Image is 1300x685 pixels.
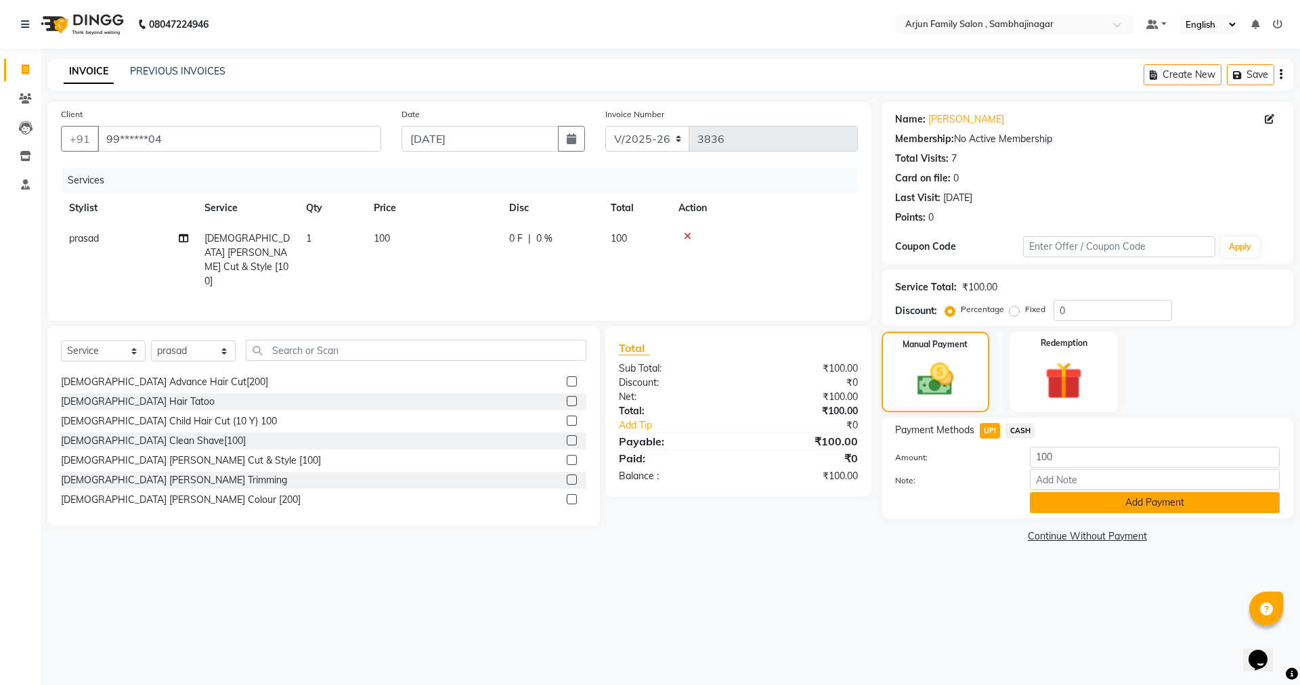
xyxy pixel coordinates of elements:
[962,280,997,294] div: ₹100.00
[609,418,760,433] a: Add Tip
[906,359,965,400] img: _cash.svg
[895,132,954,146] div: Membership:
[69,232,99,244] span: prasad
[64,60,114,84] a: INVOICE
[738,361,867,376] div: ₹100.00
[738,433,867,449] div: ₹100.00
[738,376,867,390] div: ₹0
[980,423,1001,439] span: UPI
[1005,423,1035,439] span: CASH
[609,404,738,418] div: Total:
[1030,469,1280,490] input: Add Note
[895,171,951,185] div: Card on file:
[895,280,957,294] div: Service Total:
[130,65,225,77] a: PREVIOUS INVOICES
[928,211,934,225] div: 0
[61,375,268,389] div: [DEMOGRAPHIC_DATA] Advance Hair Cut[200]
[895,304,937,318] div: Discount:
[943,191,972,205] div: [DATE]
[97,126,381,152] input: Search by Name/Mobile/Email/Code
[609,361,738,376] div: Sub Total:
[953,171,959,185] div: 0
[884,529,1291,544] a: Continue Without Payment
[611,232,627,244] span: 100
[609,450,738,466] div: Paid:
[61,414,277,428] div: [DEMOGRAPHIC_DATA] Child Hair Cut (10 Y) 100
[738,404,867,418] div: ₹100.00
[61,473,287,487] div: [DEMOGRAPHIC_DATA] [PERSON_NAME] Trimming
[961,303,1004,315] label: Percentage
[895,152,949,166] div: Total Visits:
[1030,492,1280,513] button: Add Payment
[536,231,552,246] span: 0 %
[298,193,366,223] th: Qty
[35,5,127,43] img: logo
[306,232,311,244] span: 1
[609,433,738,449] div: Payable:
[61,493,301,507] div: [DEMOGRAPHIC_DATA] [PERSON_NAME] Colour [200]
[605,108,664,120] label: Invoice Number
[1033,357,1094,404] img: _gift.svg
[1144,64,1221,85] button: Create New
[895,423,974,437] span: Payment Methods
[1243,631,1286,671] iframe: chat widget
[670,193,858,223] th: Action
[61,395,215,409] div: [DEMOGRAPHIC_DATA] Hair Tatoo
[1227,64,1274,85] button: Save
[903,338,968,351] label: Manual Payment
[366,193,501,223] th: Price
[609,469,738,483] div: Balance :
[246,340,586,361] input: Search or Scan
[501,193,603,223] th: Disc
[895,132,1280,146] div: No Active Membership
[1030,447,1280,468] input: Amount
[895,240,1023,254] div: Coupon Code
[928,112,1004,127] a: [PERSON_NAME]
[609,390,738,404] div: Net:
[62,168,868,193] div: Services
[738,450,867,466] div: ₹0
[509,231,523,246] span: 0 F
[1025,303,1045,315] label: Fixed
[149,5,209,43] b: 08047224946
[196,193,298,223] th: Service
[619,341,650,355] span: Total
[61,434,246,448] div: [DEMOGRAPHIC_DATA] Clean Shave[100]
[1041,337,1087,349] label: Redemption
[1221,237,1259,257] button: Apply
[204,232,290,287] span: [DEMOGRAPHIC_DATA] [PERSON_NAME] Cut & Style [100]
[760,418,867,433] div: ₹0
[61,126,99,152] button: +91
[61,193,196,223] th: Stylist
[738,390,867,404] div: ₹100.00
[895,211,926,225] div: Points:
[885,474,1020,487] label: Note:
[603,193,670,223] th: Total
[951,152,957,166] div: 7
[374,232,390,244] span: 100
[738,469,867,483] div: ₹100.00
[609,376,738,390] div: Discount:
[61,108,83,120] label: Client
[885,451,1020,464] label: Amount:
[528,231,531,246] span: |
[895,112,926,127] div: Name:
[1023,236,1215,257] input: Enter Offer / Coupon Code
[61,454,321,468] div: [DEMOGRAPHIC_DATA] [PERSON_NAME] Cut & Style [100]
[895,191,940,205] div: Last Visit:
[402,108,420,120] label: Date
